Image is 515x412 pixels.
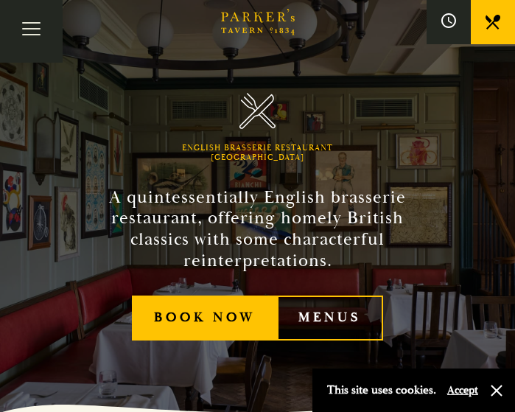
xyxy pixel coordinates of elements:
[239,93,276,129] img: Parker's Tavern Brasserie Cambridge
[327,380,436,401] p: This site uses cookies.
[132,296,277,341] a: Book Now
[139,144,377,163] h1: English Brasserie Restaurant [GEOGRAPHIC_DATA]
[99,187,417,272] h2: A quintessentially English brasserie restaurant, offering homely British classics with some chara...
[447,383,478,397] button: Accept
[277,296,383,341] a: Menus
[489,383,504,398] button: Close and accept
